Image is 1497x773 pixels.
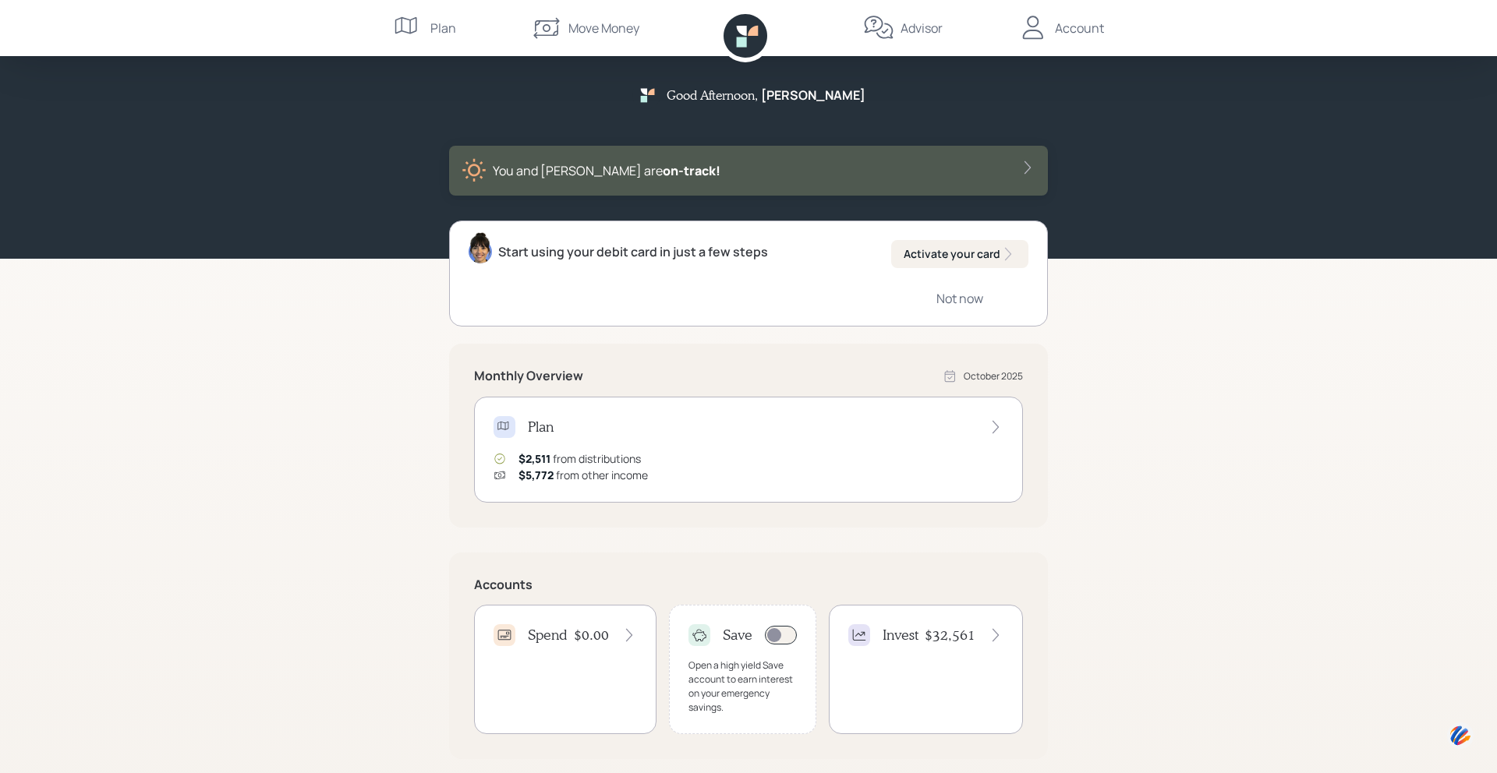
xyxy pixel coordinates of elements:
div: October 2025 [964,369,1023,383]
h4: Invest [883,627,918,644]
div: Not now [936,290,983,307]
h4: $32,561 [925,627,975,644]
div: from other income [518,467,648,483]
div: from distributions [518,450,641,467]
h5: Accounts [474,577,1023,592]
button: Activate your card [891,240,1028,268]
h5: Good Afternoon , [667,87,758,102]
div: Move Money [568,19,639,37]
span: $5,772 [518,468,554,482]
div: Start using your debit card in just a few steps [498,242,768,261]
h5: [PERSON_NAME] [761,88,865,103]
h4: Save [723,627,752,644]
img: svg+xml;base64,PHN2ZyB3aWR0aD0iNDQiIGhlaWdodD0iNDQiIHZpZXdCb3g9IjAgMCA0NCA0NCIgZmlsbD0ibm9uZSIgeG... [1447,721,1474,750]
img: treva-nostdahl-headshot.png [469,232,492,263]
h5: Monthly Overview [474,369,583,383]
span: on‑track! [663,162,720,179]
div: You and [PERSON_NAME] are [493,161,720,180]
span: $2,511 [518,451,550,466]
div: Activate your card [904,246,1016,262]
div: Account [1055,19,1104,37]
div: Open a high yield Save account to earn interest on your emergency savings. [688,658,797,715]
h4: Spend [528,627,568,644]
h4: Plan [528,418,554,436]
div: Advisor [901,19,943,37]
div: Plan [430,19,456,37]
h4: $0.00 [574,627,609,644]
img: sunny-XHVQM73Q.digested.png [462,158,487,183]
